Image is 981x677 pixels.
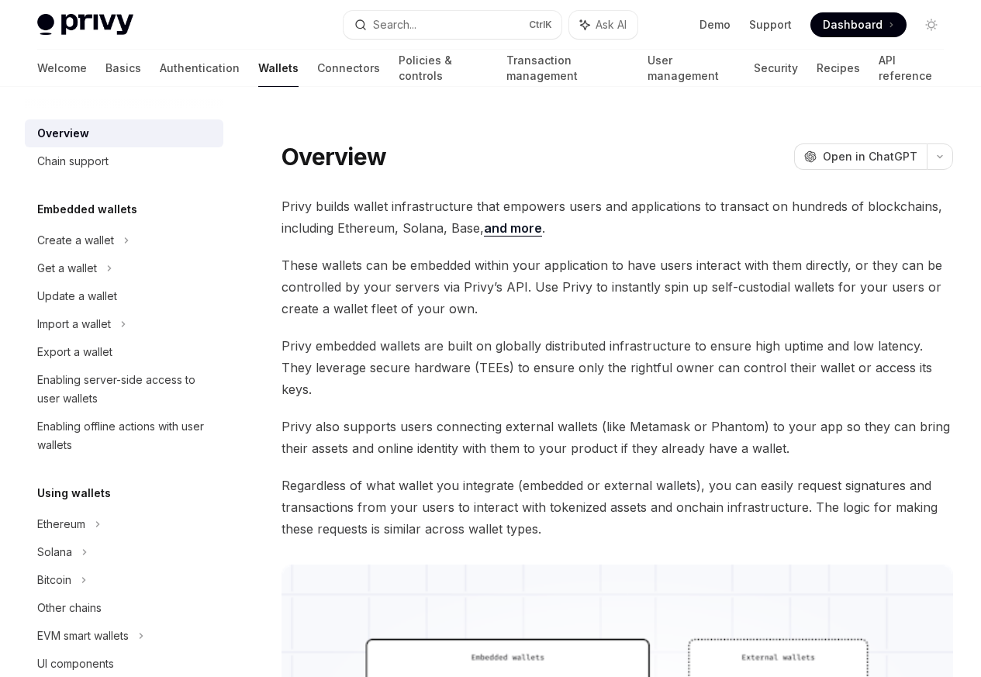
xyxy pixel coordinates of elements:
div: Overview [37,124,89,143]
button: Open in ChatGPT [794,143,927,170]
div: Export a wallet [37,343,112,361]
a: Export a wallet [25,338,223,366]
button: Ask AI [569,11,637,39]
span: Privy embedded wallets are built on globally distributed infrastructure to ensure high uptime and... [282,335,953,400]
div: Bitcoin [37,571,71,589]
a: Overview [25,119,223,147]
a: Support [749,17,792,33]
div: Enabling server-side access to user wallets [37,371,214,408]
a: Basics [105,50,141,87]
a: Enabling offline actions with user wallets [25,413,223,459]
div: Get a wallet [37,259,97,278]
span: These wallets can be embedded within your application to have users interact with them directly, ... [282,254,953,320]
span: Ctrl K [529,19,552,31]
div: Enabling offline actions with user wallets [37,417,214,454]
span: Privy also supports users connecting external wallets (like Metamask or Phantom) to your app so t... [282,416,953,459]
a: Wallets [258,50,299,87]
a: User management [648,50,735,87]
a: Authentication [160,50,240,87]
img: light logo [37,14,133,36]
a: Demo [699,17,731,33]
div: Solana [37,543,72,561]
div: Search... [373,16,416,34]
div: Update a wallet [37,287,117,306]
a: Welcome [37,50,87,87]
a: Dashboard [810,12,907,37]
div: Ethereum [37,515,85,534]
div: Chain support [37,152,109,171]
span: Regardless of what wallet you integrate (embedded or external wallets), you can easily request si... [282,475,953,540]
div: Other chains [37,599,102,617]
h1: Overview [282,143,386,171]
div: Import a wallet [37,315,111,333]
div: Create a wallet [37,231,114,250]
button: Toggle dark mode [919,12,944,37]
div: EVM smart wallets [37,627,129,645]
a: Update a wallet [25,282,223,310]
div: UI components [37,655,114,673]
span: Dashboard [823,17,883,33]
a: and more [484,220,542,237]
a: Chain support [25,147,223,175]
a: Security [754,50,798,87]
a: Transaction management [506,50,630,87]
button: Search...CtrlK [344,11,561,39]
a: Policies & controls [399,50,488,87]
a: Enabling server-side access to user wallets [25,366,223,413]
h5: Embedded wallets [37,200,137,219]
span: Open in ChatGPT [823,149,917,164]
span: Ask AI [596,17,627,33]
h5: Using wallets [37,484,111,503]
a: Connectors [317,50,380,87]
a: Other chains [25,594,223,622]
a: API reference [879,50,944,87]
a: Recipes [817,50,860,87]
span: Privy builds wallet infrastructure that empowers users and applications to transact on hundreds o... [282,195,953,239]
